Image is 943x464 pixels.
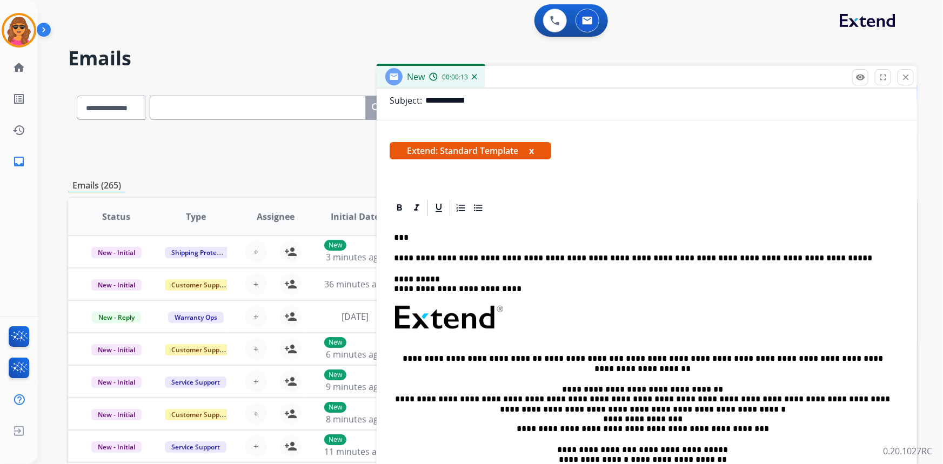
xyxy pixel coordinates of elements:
[883,445,932,458] p: 0.20.1027RC
[253,375,258,388] span: +
[324,337,346,348] p: New
[92,312,141,323] span: New - Reply
[324,446,387,458] span: 11 minutes ago
[253,440,258,453] span: +
[165,247,239,258] span: Shipping Protection
[253,342,258,355] span: +
[91,279,142,291] span: New - Initial
[284,342,297,355] mat-icon: person_add
[91,441,142,453] span: New - Initial
[102,210,130,223] span: Status
[855,72,865,82] mat-icon: remove_red_eye
[257,210,295,223] span: Assignee
[168,312,224,323] span: Warranty Ops
[91,247,142,258] span: New - Initial
[165,279,235,291] span: Customer Support
[253,245,258,258] span: +
[12,92,25,105] mat-icon: list_alt
[12,61,25,74] mat-icon: home
[245,371,267,392] button: +
[245,306,267,327] button: +
[407,71,425,83] span: New
[326,348,384,360] span: 6 minutes ago
[431,200,447,216] div: Underline
[245,403,267,425] button: +
[186,210,206,223] span: Type
[68,179,125,192] p: Emails (265)
[901,72,911,82] mat-icon: close
[342,311,369,322] span: [DATE]
[253,407,258,420] span: +
[470,200,486,216] div: Bullet List
[326,381,384,393] span: 9 minutes ago
[165,409,235,420] span: Customer Support
[253,310,258,323] span: +
[165,441,226,453] span: Service Support
[324,278,387,290] span: 36 minutes ago
[324,434,346,445] p: New
[12,124,25,137] mat-icon: history
[326,251,384,263] span: 3 minutes ago
[284,407,297,420] mat-icon: person_add
[326,413,384,425] span: 8 minutes ago
[245,338,267,360] button: +
[4,15,34,45] img: avatar
[284,375,297,388] mat-icon: person_add
[91,409,142,420] span: New - Initial
[370,102,383,115] mat-icon: search
[253,278,258,291] span: +
[331,210,379,223] span: Initial Date
[391,200,407,216] div: Bold
[68,48,917,69] h2: Emails
[91,344,142,355] span: New - Initial
[91,376,142,388] span: New - Initial
[390,142,551,159] span: Extend: Standard Template
[284,245,297,258] mat-icon: person_add
[284,278,297,291] mat-icon: person_add
[529,144,534,157] button: x
[245,273,267,295] button: +
[165,376,226,388] span: Service Support
[245,435,267,457] button: +
[165,344,235,355] span: Customer Support
[324,369,346,380] p: New
[284,310,297,323] mat-icon: person_add
[245,241,267,263] button: +
[390,94,422,107] p: Subject:
[453,200,469,216] div: Ordered List
[442,73,468,82] span: 00:00:13
[324,240,346,251] p: New
[284,440,297,453] mat-icon: person_add
[324,402,346,413] p: New
[878,72,888,82] mat-icon: fullscreen
[12,155,25,168] mat-icon: inbox
[409,200,425,216] div: Italic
